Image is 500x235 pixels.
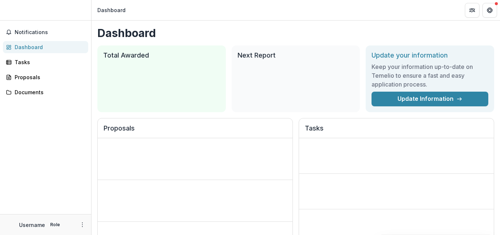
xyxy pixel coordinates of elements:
h2: Total Awarded [103,51,220,59]
h2: Next Report [238,51,354,59]
button: Partners [465,3,480,18]
div: Documents [15,88,82,96]
a: Dashboard [3,41,88,53]
h2: Update your information [372,51,488,59]
p: Role [48,221,62,228]
h2: Tasks [305,124,488,138]
button: Notifications [3,26,88,38]
nav: breadcrumb [94,5,128,15]
div: Proposals [15,73,82,81]
h2: Proposals [104,124,287,138]
div: Dashboard [15,43,82,51]
div: Tasks [15,58,82,66]
a: Proposals [3,71,88,83]
a: Tasks [3,56,88,68]
span: Notifications [15,29,85,36]
a: Update Information [372,92,488,106]
h1: Dashboard [97,26,494,40]
button: More [78,220,87,229]
h3: Keep your information up-to-date on Temelio to ensure a fast and easy application process. [372,62,488,89]
a: Documents [3,86,88,98]
div: Dashboard [97,6,126,14]
button: Get Help [482,3,497,18]
p: Username [19,221,45,229]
